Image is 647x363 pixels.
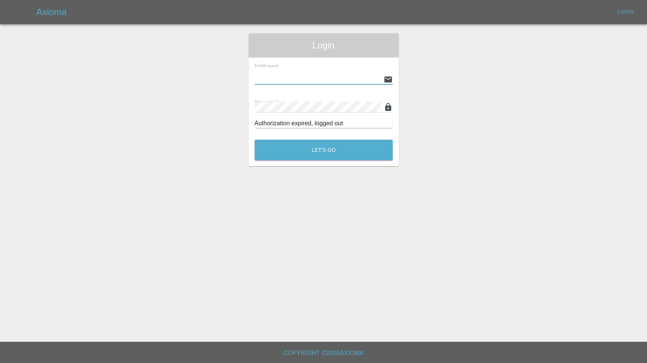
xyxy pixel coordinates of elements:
small: (required) [278,100,297,105]
h6: Copyright © 2025 Axioma [6,348,641,358]
h5: Axioma [36,6,67,18]
span: Password [255,99,297,105]
span: Email [255,63,279,68]
button: Let's Go [255,140,393,160]
small: (required) [264,64,278,68]
a: Login [614,6,638,18]
div: Authorization expired, logged out [255,119,393,128]
span: Login [255,39,393,51]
